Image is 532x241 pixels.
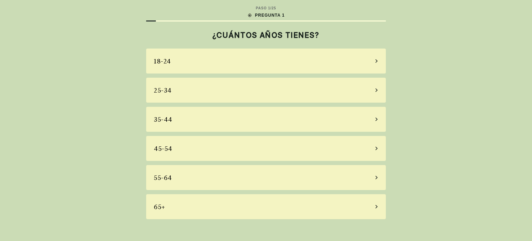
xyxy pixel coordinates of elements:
[247,12,285,18] div: PREGUNTA 1
[154,86,172,95] div: 25-34
[154,173,172,182] div: 55-64
[256,6,276,11] div: PASO 1 / 25
[154,115,172,124] div: 35-44
[154,144,172,153] div: 45-54
[154,57,171,66] div: 18-24
[146,31,386,40] h2: ¿CUÁNTOS AÑOS TIENES?
[154,202,165,212] div: 65+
